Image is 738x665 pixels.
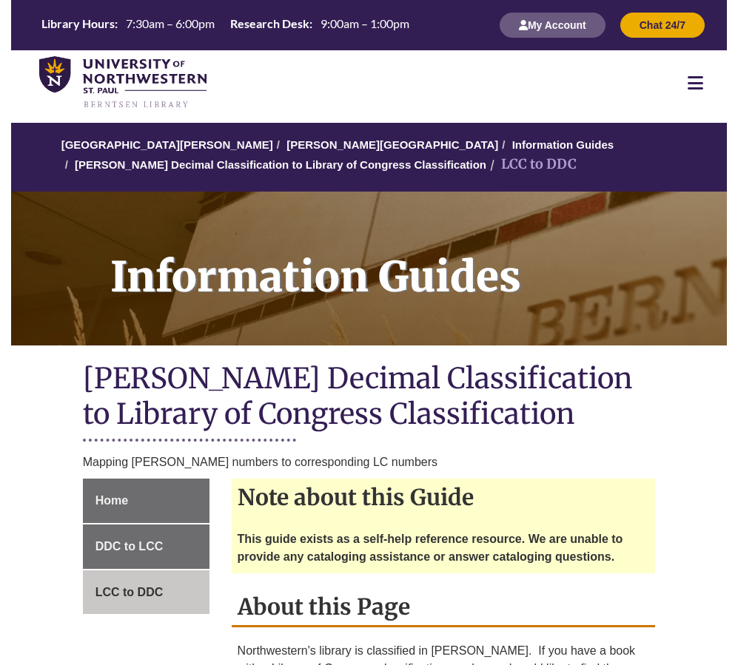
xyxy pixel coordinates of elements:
span: 7:30am – 6:00pm [126,16,215,30]
th: Research Desk: [224,16,315,32]
strong: This guide exists as a self-help reference resource. We are unable to provide any cataloging assi... [238,533,623,563]
h1: Information Guides [94,192,727,326]
th: Library Hours: [36,16,120,32]
h2: About this Page [232,588,656,627]
a: [PERSON_NAME][GEOGRAPHIC_DATA] [286,138,498,151]
a: Information Guides [11,192,727,345]
div: Guide Page Menu [83,479,209,614]
span: Mapping [PERSON_NAME] numbers to corresponding LC numbers [83,456,437,468]
a: [PERSON_NAME] Decimal Classification to Library of Congress Classification [75,158,486,171]
a: DDC to LCC [83,524,209,569]
a: LCC to DDC [83,570,209,615]
a: Chat 24/7 [620,18,705,31]
a: Hours Today [36,16,415,36]
span: DDC to LCC [95,540,164,553]
img: UNWSP Library Logo [39,56,207,109]
table: Hours Today [36,16,415,34]
button: My Account [500,13,606,38]
button: Chat 24/7 [620,13,705,38]
span: LCC to DDC [95,586,164,598]
span: Home [95,494,128,507]
span: 9:00am – 1:00pm [321,16,409,30]
a: Information Guides [512,138,614,151]
li: LCC to DDC [486,154,577,175]
h1: [PERSON_NAME] Decimal Classification to Library of Congress Classification [83,360,656,435]
a: My Account [500,18,606,31]
a: [GEOGRAPHIC_DATA][PERSON_NAME] [61,138,273,151]
h2: Note about this Guide [232,479,656,516]
a: Home [83,479,209,523]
